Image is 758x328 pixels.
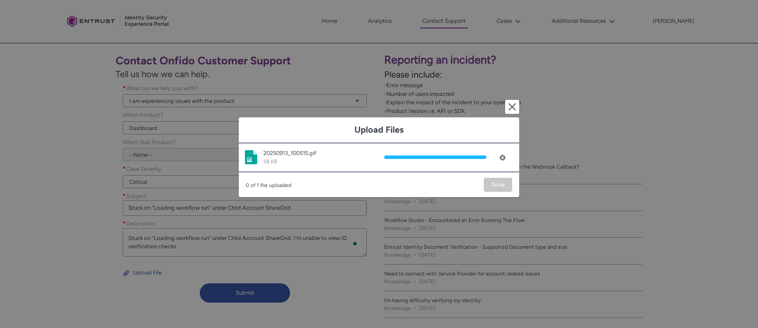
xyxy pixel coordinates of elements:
span: KB [271,159,277,165]
div: 20250913_100515.gif [263,149,379,158]
button: Cancel and close [505,100,519,114]
button: Done [484,178,512,192]
span: 0 of 1 file uploaded [246,178,291,189]
span: 58 [263,159,269,165]
h1: Upload Files [246,124,512,135]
